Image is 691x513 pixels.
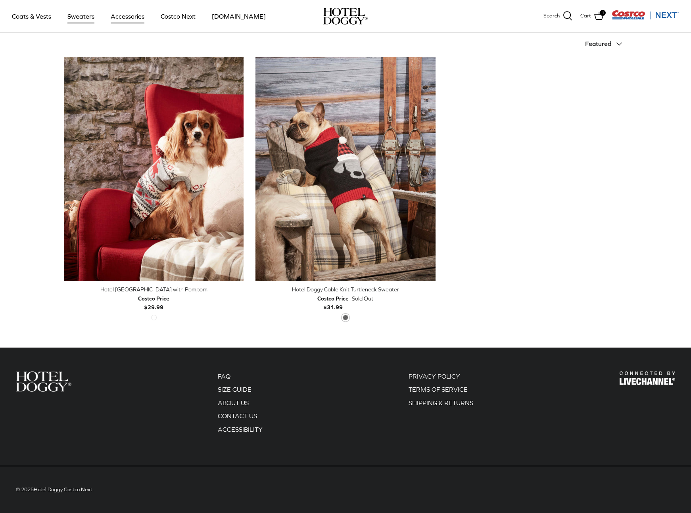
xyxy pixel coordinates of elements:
span: Cart [580,12,591,20]
a: ACCESSIBILITY [218,426,263,433]
a: [DOMAIN_NAME] [205,3,273,30]
a: CONTACT US [218,412,257,419]
span: 1 [600,10,606,16]
span: Sold Out [352,294,373,303]
span: Search [543,12,560,20]
a: Accessories [104,3,152,30]
a: Hotel Doggy Fair Isle Sweater with Pompom [64,57,244,281]
img: hoteldoggycom [323,8,368,25]
b: $29.99 [138,294,169,310]
a: Costco Next [154,3,203,30]
div: Costco Price [317,294,349,303]
div: Costco Price [138,294,169,303]
a: Search [543,11,572,21]
img: Hotel Doggy Costco Next [16,371,71,392]
div: Secondary navigation [210,371,271,438]
a: Hotel [GEOGRAPHIC_DATA] with Pompom Costco Price$29.99 [64,285,244,312]
div: Hotel [GEOGRAPHIC_DATA] with Pompom [64,285,244,294]
img: Hotel Doggy Costco Next [620,371,675,385]
button: Featured [585,35,627,53]
a: Cart 1 [580,11,604,21]
span: Featured [585,40,611,47]
a: Hotel Doggy Costco Next [34,486,92,492]
a: FAQ [218,373,230,380]
b: $31.99 [317,294,349,310]
div: Hotel Doggy Cable Knit Turtleneck Sweater [255,285,435,294]
span: © 2025 . [16,486,94,492]
a: Visit Costco Next [612,15,679,21]
a: Sweaters [60,3,102,30]
a: Coats & Vests [5,3,58,30]
img: Costco Next [612,10,679,20]
a: SIZE GUIDE [218,386,251,393]
a: Hotel Doggy Cable Knit Turtleneck Sweater [255,57,435,281]
a: TERMS OF SERVICE [409,386,468,393]
a: SHIPPING & RETURNS [409,399,473,406]
div: Secondary navigation [401,371,481,438]
a: Hotel Doggy Cable Knit Turtleneck Sweater Costco Price$31.99 Sold Out [255,285,435,312]
a: PRIVACY POLICY [409,373,460,380]
a: ABOUT US [218,399,249,406]
a: hoteldoggy.com hoteldoggycom [323,8,368,25]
